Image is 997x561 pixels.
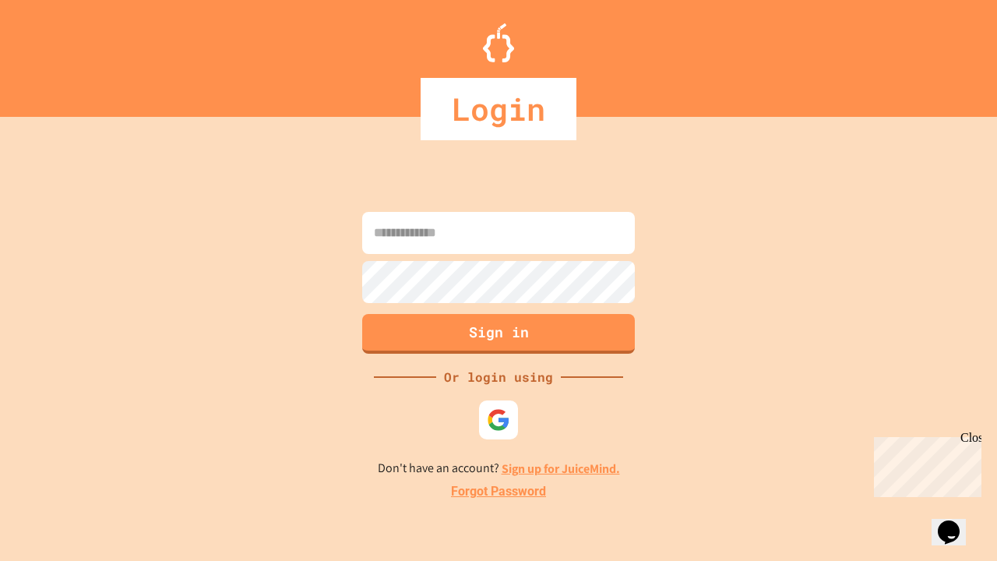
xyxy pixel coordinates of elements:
iframe: chat widget [932,499,981,545]
a: Forgot Password [451,482,546,501]
div: Login [421,78,576,140]
button: Sign in [362,314,635,354]
img: Logo.svg [483,23,514,62]
div: Or login using [436,368,561,386]
p: Don't have an account? [378,459,620,478]
a: Sign up for JuiceMind. [502,460,620,477]
div: Chat with us now!Close [6,6,107,99]
img: google-icon.svg [487,408,510,432]
iframe: chat widget [868,431,981,497]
